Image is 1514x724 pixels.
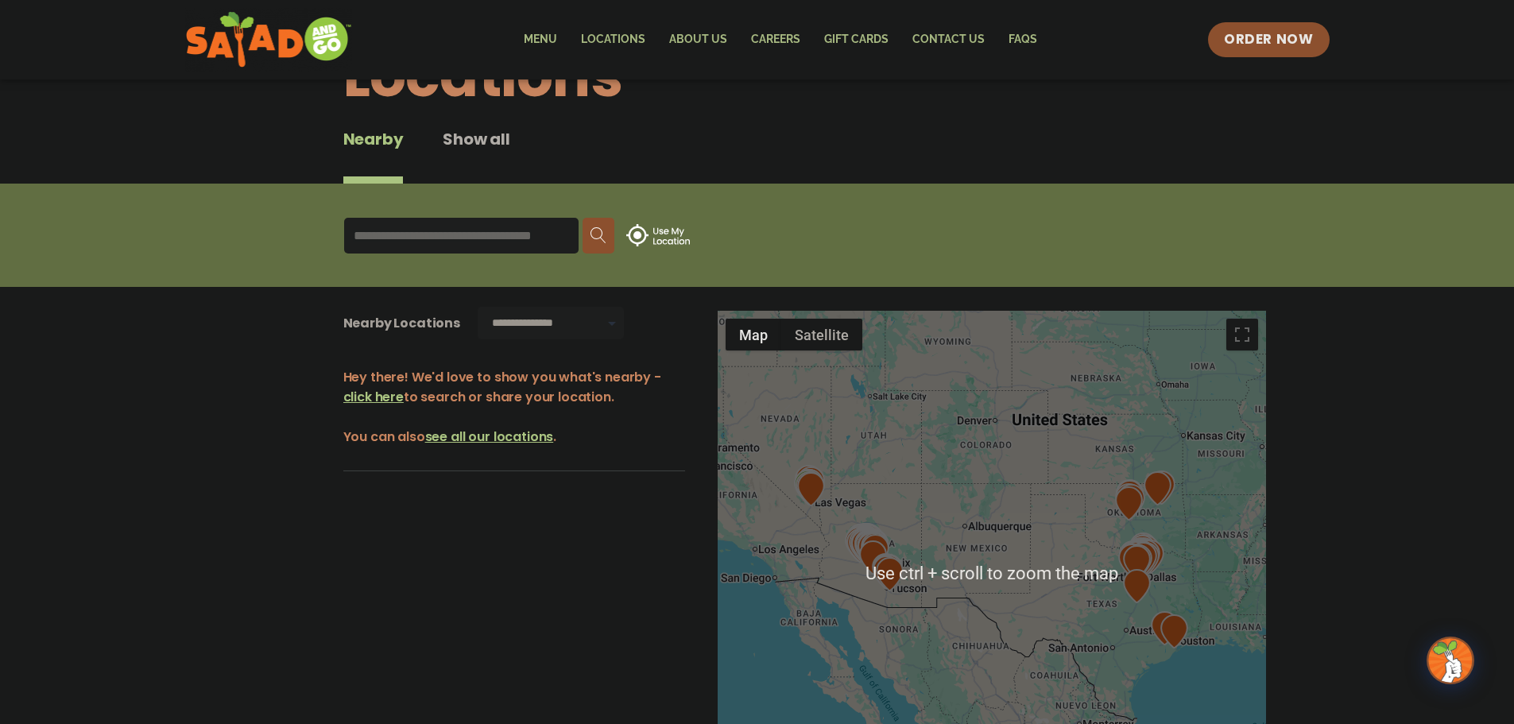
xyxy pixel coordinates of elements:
div: Nearby Locations [343,313,460,333]
a: Menu [512,21,569,58]
button: Show satellite imagery [781,319,862,350]
span: ORDER NOW [1224,30,1313,49]
a: FAQs [997,21,1049,58]
nav: Menu [512,21,1049,58]
span: click here [343,388,404,406]
img: wpChatIcon [1428,638,1473,683]
a: About Us [657,21,739,58]
a: Locations [569,21,657,58]
span: see all our locations [425,428,554,446]
button: Show all [443,127,509,184]
a: ORDER NOW [1208,22,1329,57]
img: new-SAG-logo-768×292 [185,8,353,72]
button: Toggle fullscreen view [1226,319,1258,350]
div: Nearby [343,127,404,184]
a: GIFT CARDS [812,21,900,58]
a: Contact Us [900,21,997,58]
img: search.svg [590,227,606,243]
h3: Hey there! We'd love to show you what's nearby - to search or share your location. You can also . [343,367,685,447]
div: Tabbed content [343,127,550,184]
img: use-location.svg [626,224,690,246]
button: Show street map [726,319,781,350]
a: Careers [739,21,812,58]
